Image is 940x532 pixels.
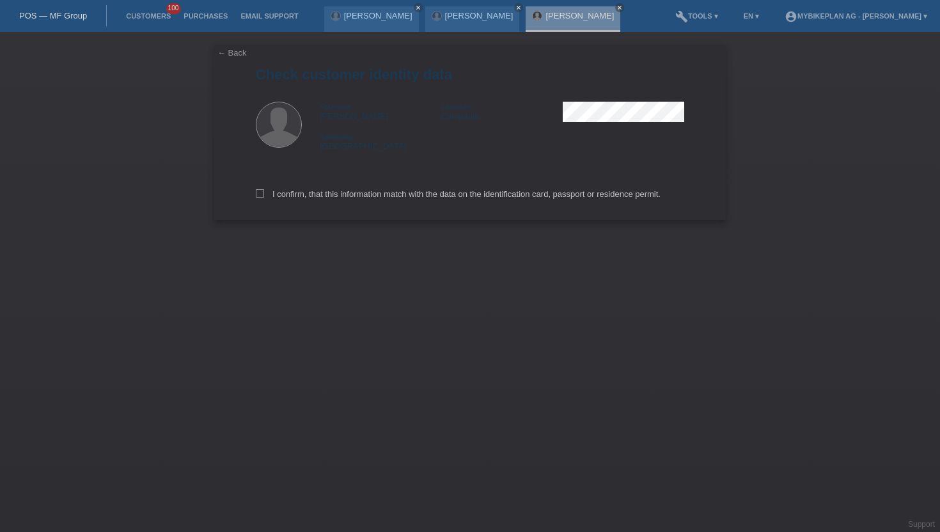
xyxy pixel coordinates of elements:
[256,189,661,199] label: I confirm, that this information match with the data on the identification card, passport or resi...
[217,48,247,58] a: ← Back
[785,10,797,23] i: account_circle
[737,12,765,20] a: EN ▾
[234,12,304,20] a: Email Support
[675,10,688,23] i: build
[320,132,441,151] div: [GEOGRAPHIC_DATA]
[545,11,614,20] a: [PERSON_NAME]
[177,12,234,20] a: Purchases
[445,11,513,20] a: [PERSON_NAME]
[778,12,934,20] a: account_circleMybikeplan AG - [PERSON_NAME] ▾
[320,102,441,121] div: [PERSON_NAME]
[669,12,725,20] a: buildTools ▾
[415,4,421,11] i: close
[615,3,624,12] a: close
[320,103,351,111] span: Firstname
[256,66,684,82] h1: Check customer identity data
[414,3,423,12] a: close
[514,3,523,12] a: close
[441,103,472,111] span: Lastname
[320,133,352,141] span: Nationality
[344,11,412,20] a: [PERSON_NAME]
[166,3,182,14] span: 100
[19,11,87,20] a: POS — MF Group
[908,520,935,529] a: Support
[441,102,563,121] div: Campania
[515,4,522,11] i: close
[616,4,623,11] i: close
[120,12,177,20] a: Customers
